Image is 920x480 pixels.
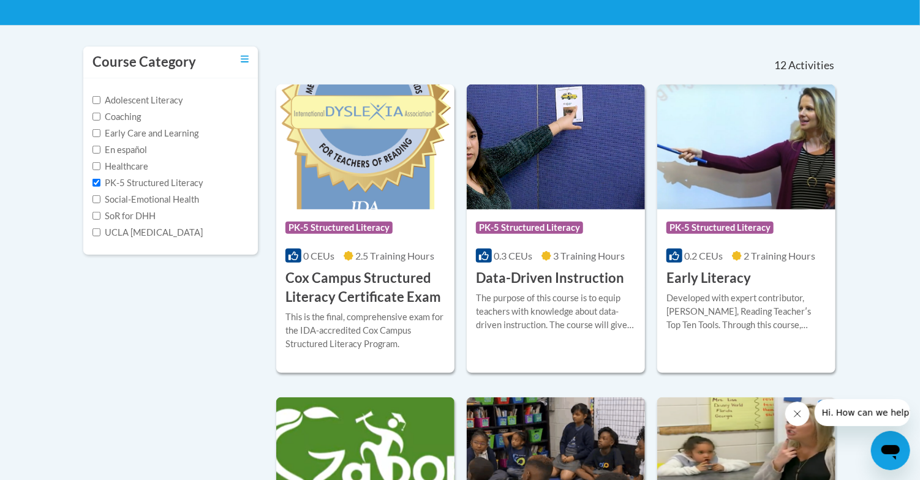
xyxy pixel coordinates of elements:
[92,129,100,137] input: Checkbox for Options
[92,228,100,236] input: Checkbox for Options
[657,84,835,209] img: Course Logo
[553,250,625,261] span: 3 Training Hours
[285,222,393,234] span: PK-5 Structured Literacy
[666,291,826,332] div: Developed with expert contributor, [PERSON_NAME], Reading Teacherʹs Top Ten Tools. Through this c...
[285,269,445,307] h3: Cox Campus Structured Literacy Certificate Exam
[657,84,835,372] a: Course LogoPK-5 Structured Literacy0.2 CEUs2 Training Hours Early LiteracyDeveloped with expert c...
[467,84,645,372] a: Course LogoPK-5 Structured Literacy0.3 CEUs3 Training Hours Data-Driven InstructionThe purpose of...
[92,127,198,140] label: Early Care and Learning
[7,9,99,18] span: Hi. How can we help?
[92,94,183,107] label: Adolescent Literacy
[92,179,100,187] input: Checkbox for Options
[92,162,100,170] input: Checkbox for Options
[276,84,454,372] a: Course LogoPK-5 Structured Literacy0 CEUs2.5 Training Hours Cox Campus Structured Literacy Certif...
[92,143,147,157] label: En español
[92,176,203,190] label: PK-5 Structured Literacy
[871,431,910,470] iframe: Button to launch messaging window
[92,193,199,206] label: Social-Emotional Health
[241,53,249,66] a: Toggle collapse
[92,160,148,173] label: Healthcare
[285,310,445,351] div: This is the final, comprehensive exam for the IDA-accredited Cox Campus Structured Literacy Program.
[92,96,100,104] input: Checkbox for Options
[92,146,100,154] input: Checkbox for Options
[476,269,624,288] h3: Data-Driven Instruction
[476,222,583,234] span: PK-5 Structured Literacy
[684,250,723,261] span: 0.2 CEUs
[785,402,810,426] iframe: Close message
[92,209,156,223] label: SoR for DHH
[92,53,196,72] h3: Course Category
[303,250,334,261] span: 0 CEUs
[92,212,100,220] input: Checkbox for Options
[92,226,203,239] label: UCLA [MEDICAL_DATA]
[666,222,774,234] span: PK-5 Structured Literacy
[815,399,910,426] iframe: Message from company
[92,113,100,121] input: Checkbox for Options
[774,59,786,72] span: 12
[494,250,532,261] span: 0.3 CEUs
[788,59,834,72] span: Activities
[92,110,141,124] label: Coaching
[355,250,434,261] span: 2.5 Training Hours
[476,291,636,332] div: The purpose of this course is to equip teachers with knowledge about data-driven instruction. The...
[276,84,454,209] img: Course Logo
[92,195,100,203] input: Checkbox for Options
[467,84,645,209] img: Course Logo
[744,250,815,261] span: 2 Training Hours
[666,269,751,288] h3: Early Literacy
